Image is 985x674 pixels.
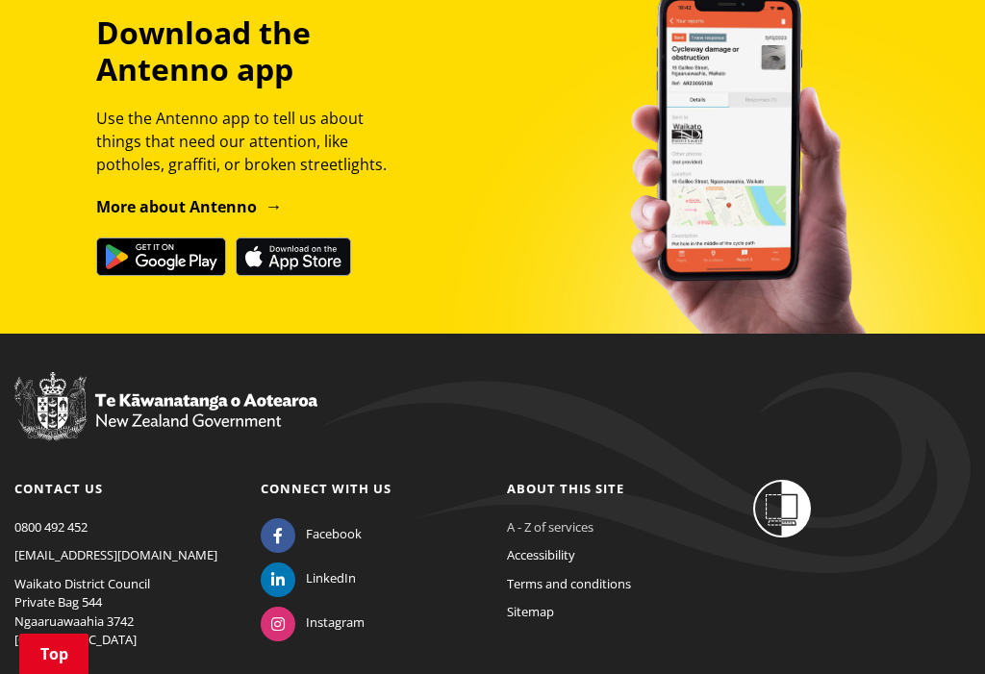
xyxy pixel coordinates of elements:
a: Terms and conditions [507,575,631,592]
a: Contact us [14,480,103,497]
span: LinkedIn [306,569,356,588]
span: Instagram [306,613,365,633]
img: New Zealand Government [14,372,317,441]
a: More about Antenno [96,196,282,217]
h3: Download the Antenno app [96,14,395,88]
a: Top [19,634,88,674]
a: A - Z of services [507,518,594,536]
a: Connect with us [261,480,391,497]
img: Get it on Google Play [96,237,226,276]
iframe: Messenger Launcher [897,593,966,662]
a: Accessibility [507,546,575,563]
a: Instagram [261,613,365,631]
a: About this site [507,480,624,497]
a: New Zealand Government [14,416,317,434]
a: 0800 492 452 [14,518,88,536]
a: Facebook [261,525,362,542]
img: Shielded [753,480,811,537]
p: Waikato District Council Private Bag 544 Ngaaruawaahia 3742 [GEOGRAPHIC_DATA] [14,575,232,650]
a: Sitemap [507,603,554,620]
img: Download on the App Store [236,237,351,276]
a: LinkedIn [261,569,356,587]
a: [EMAIL_ADDRESS][DOMAIN_NAME] [14,546,217,563]
p: Use the Antenno app to tell us about things that need our attention, like potholes, graffiti, or ... [96,107,395,176]
span: Facebook [306,525,362,544]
